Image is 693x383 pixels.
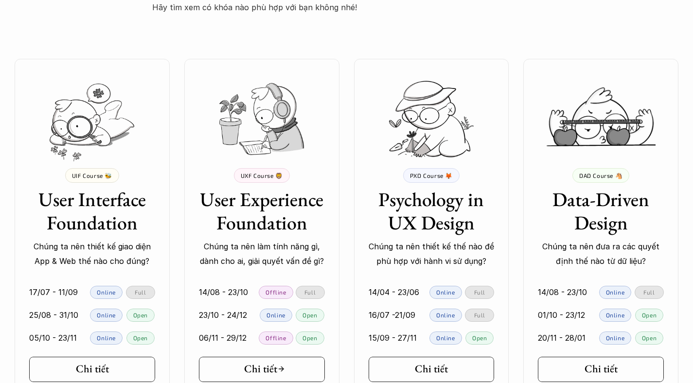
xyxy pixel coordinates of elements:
p: Online [436,312,455,318]
p: 17/07 - 11/09 [29,285,78,299]
p: Open [642,334,657,341]
a: Chi tiết [199,357,325,382]
p: 25/08 - 31/10 [29,308,78,322]
p: 01/10 - 23/12 [538,308,585,322]
h3: Data-Driven Design [538,188,664,234]
p: 14/04 - 23/06 [369,285,419,299]
p: Full [135,289,146,296]
p: DAD Course 🐴 [579,172,622,179]
p: Open [642,312,657,318]
p: 20/11 - 28/01 [538,331,586,345]
p: Open [133,312,148,318]
p: Online [436,289,455,296]
p: Open [302,312,317,318]
p: Chúng ta nên thiết kế giao diện App & Web thế nào cho đúng? [29,239,155,269]
p: PXD Course 🦊 [410,172,453,179]
a: Chi tiết [538,357,664,382]
p: 23/10 - 24/12 [199,308,247,322]
p: Chúng ta nên đưa ra các quyết định thế nào từ dữ liệu? [538,239,664,269]
p: Online [606,334,625,341]
p: Online [606,289,625,296]
p: UXF Course 🦁 [241,172,283,179]
a: Chi tiết [29,357,155,382]
p: Full [643,289,655,296]
p: Full [474,312,485,318]
p: Offline [266,334,286,341]
a: Chi tiết [369,357,495,382]
p: Online [97,334,116,341]
p: Online [436,334,455,341]
p: 05/10 - 23/11 [29,331,77,345]
p: Open [133,334,148,341]
p: Open [472,334,487,341]
p: 16/07 -21/09 [369,308,415,322]
h5: Chi tiết [415,363,448,375]
p: 06/11 - 29/12 [199,331,247,345]
p: Open [302,334,317,341]
h5: Chi tiết [585,363,618,375]
h3: User Interface Foundation [29,188,155,234]
p: Offline [266,289,286,296]
p: Online [97,289,116,296]
h5: Chi tiết [244,363,277,375]
p: Full [474,289,485,296]
p: Chúng ta nên thiết kế thế nào để phù hợp với hành vi sử dụng? [369,239,495,269]
p: Online [606,312,625,318]
h3: User Experience Foundation [199,188,325,234]
p: Chúng ta nên làm tính năng gì, dành cho ai, giải quyết vấn đề gì? [199,239,325,269]
p: 14/08 - 23/10 [538,285,587,299]
p: Online [267,312,285,318]
p: 14/08 - 23/10 [199,285,248,299]
h5: Chi tiết [76,363,109,375]
p: 15/09 - 27/11 [369,331,417,345]
p: Online [97,312,116,318]
h3: Psychology in UX Design [369,188,495,234]
p: UIF Course 🐝 [72,172,112,179]
p: Full [304,289,316,296]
